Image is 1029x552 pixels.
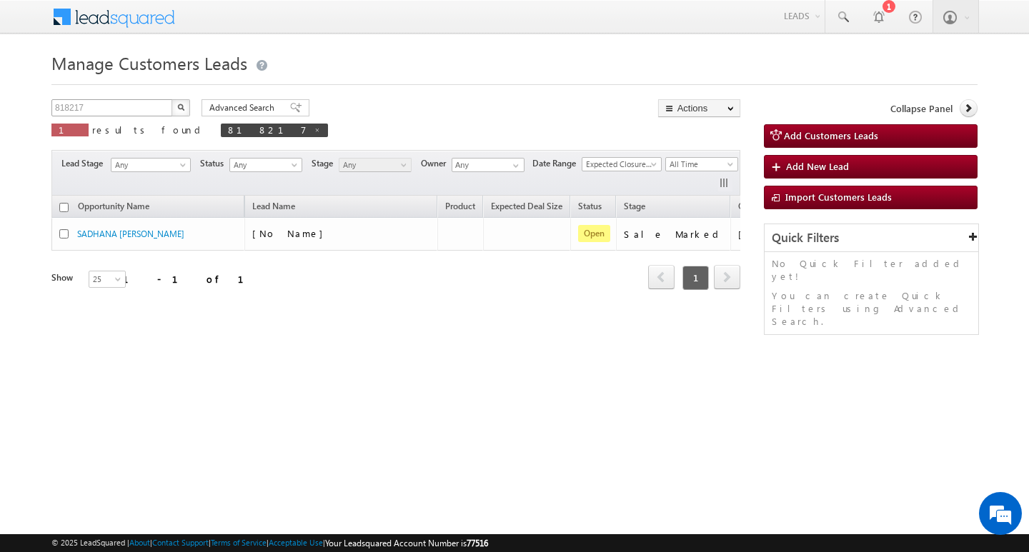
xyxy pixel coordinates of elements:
[484,199,570,217] a: Expected Deal Size
[252,227,330,239] span: [No Name]
[772,289,971,328] p: You can create Quick Filters using Advanced Search.
[77,229,184,239] a: SADHANA [PERSON_NAME]
[421,157,452,170] span: Owner
[111,159,186,171] span: Any
[785,191,892,203] span: Import Customers Leads
[452,158,525,172] input: Type to Search
[229,158,302,172] a: Any
[111,158,191,172] a: Any
[784,129,878,141] span: Add Customers Leads
[78,201,149,211] span: Opportunity Name
[92,124,206,136] span: results found
[682,266,709,290] span: 1
[648,266,675,289] a: prev
[59,203,69,212] input: Check all records
[228,124,307,136] span: 818217
[467,538,488,548] span: 77516
[714,265,740,289] span: next
[624,201,645,211] span: Stage
[491,201,562,211] span: Expected Deal Size
[339,158,412,172] a: Any
[714,266,740,289] a: next
[51,536,488,550] span: © 2025 LeadSquared | | | | |
[61,157,109,170] span: Lead Stage
[582,158,657,171] span: Expected Closure Date
[89,273,127,286] span: 25
[665,157,738,171] a: All Time
[445,201,475,211] span: Product
[245,199,302,217] span: Lead Name
[666,158,734,171] span: All Time
[51,51,247,74] span: Manage Customers Leads
[129,538,150,547] a: About
[738,201,763,211] span: Owner
[123,271,261,287] div: 1 - 1 of 1
[325,538,488,548] span: Your Leadsquared Account Number is
[71,199,156,217] a: Opportunity Name
[209,101,279,114] span: Advanced Search
[200,157,229,170] span: Status
[738,228,832,241] div: [PERSON_NAME]
[152,538,209,547] a: Contact Support
[582,157,662,171] a: Expected Closure Date
[571,199,609,217] a: Status
[617,199,652,217] a: Stage
[658,99,740,117] button: Actions
[890,102,953,115] span: Collapse Panel
[578,225,610,242] span: Open
[786,160,849,172] span: Add New Lead
[51,271,77,284] div: Show
[269,538,323,547] a: Acceptable Use
[765,224,978,252] div: Quick Filters
[59,124,81,136] span: 1
[772,257,971,283] p: No Quick Filter added yet!
[211,538,267,547] a: Terms of Service
[339,159,407,171] span: Any
[312,157,339,170] span: Stage
[230,159,298,171] span: Any
[624,228,724,241] div: Sale Marked
[89,271,126,288] a: 25
[177,104,184,111] img: Search
[532,157,582,170] span: Date Range
[505,159,523,173] a: Show All Items
[648,265,675,289] span: prev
